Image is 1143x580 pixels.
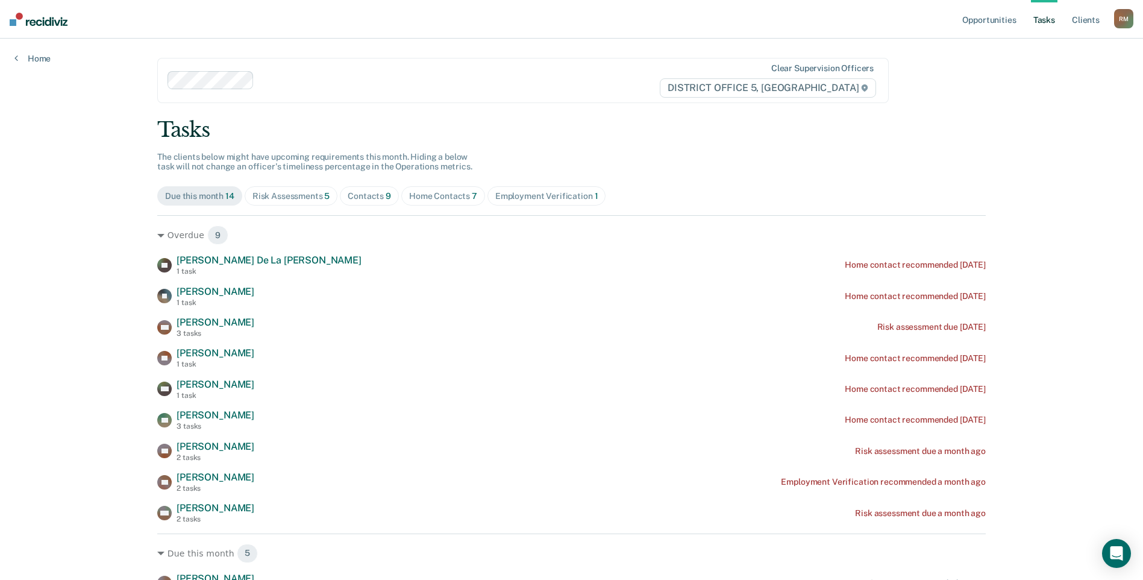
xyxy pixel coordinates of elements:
[177,267,362,276] div: 1 task
[177,515,254,523] div: 2 tasks
[177,347,254,359] span: [PERSON_NAME]
[781,477,985,487] div: Employment Verification recommended a month ago
[1114,9,1133,28] button: RM
[324,191,330,201] span: 5
[845,415,986,425] div: Home contact recommended [DATE]
[177,453,254,462] div: 2 tasks
[157,225,986,245] div: Overdue 9
[771,63,874,74] div: Clear supervision officers
[845,291,986,301] div: Home contact recommended [DATE]
[1102,539,1131,568] div: Open Intercom Messenger
[177,484,254,493] div: 2 tasks
[177,298,254,307] div: 1 task
[177,329,254,338] div: 3 tasks
[177,286,254,297] span: [PERSON_NAME]
[855,508,986,519] div: Risk assessment due a month ago
[177,441,254,452] span: [PERSON_NAME]
[14,53,51,64] a: Home
[157,152,472,172] span: The clients below might have upcoming requirements this month. Hiding a below task will not chang...
[660,78,876,98] span: DISTRICT OFFICE 5, [GEOGRAPHIC_DATA]
[845,260,986,270] div: Home contact recommended [DATE]
[177,360,254,368] div: 1 task
[177,317,254,328] span: [PERSON_NAME]
[252,191,330,201] div: Risk Assessments
[225,191,234,201] span: 14
[207,225,228,245] span: 9
[495,191,598,201] div: Employment Verification
[177,422,254,430] div: 3 tasks
[845,384,986,394] div: Home contact recommended [DATE]
[237,544,258,563] span: 5
[595,191,598,201] span: 1
[386,191,391,201] span: 9
[177,379,254,390] span: [PERSON_NAME]
[157,544,986,563] div: Due this month 5
[177,391,254,400] div: 1 task
[10,13,67,26] img: Recidiviz
[855,446,986,456] div: Risk assessment due a month ago
[177,471,254,483] span: [PERSON_NAME]
[177,254,362,266] span: [PERSON_NAME] De La [PERSON_NAME]
[845,353,986,364] div: Home contact recommended [DATE]
[157,118,986,142] div: Tasks
[348,191,391,201] div: Contacts
[1114,9,1133,28] div: R M
[877,322,986,332] div: Risk assessment due [DATE]
[472,191,477,201] span: 7
[409,191,477,201] div: Home Contacts
[177,502,254,514] span: [PERSON_NAME]
[165,191,234,201] div: Due this month
[177,409,254,421] span: [PERSON_NAME]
